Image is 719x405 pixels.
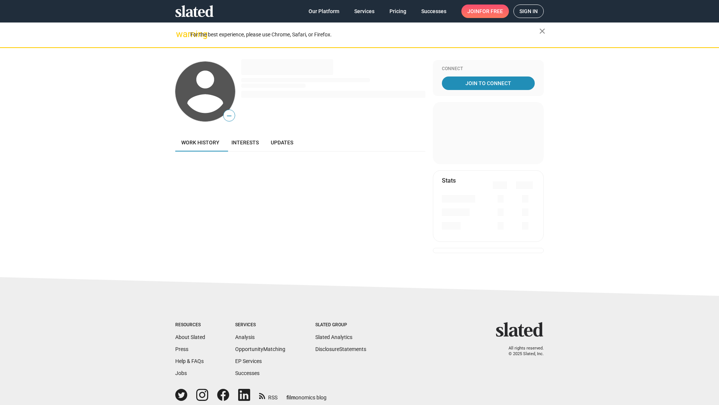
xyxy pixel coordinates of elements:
span: Pricing [389,4,406,18]
span: film [286,394,295,400]
a: Jobs [175,370,187,376]
a: Our Platform [303,4,345,18]
span: Work history [181,139,219,145]
span: Updates [271,139,293,145]
span: Our Platform [309,4,339,18]
div: Slated Group [315,322,366,328]
mat-icon: warning [176,30,185,39]
div: Resources [175,322,205,328]
span: Join [467,4,503,18]
a: Press [175,346,188,352]
a: Pricing [383,4,412,18]
a: OpportunityMatching [235,346,285,352]
a: DisclosureStatements [315,346,366,352]
span: Sign in [519,5,538,18]
mat-icon: close [538,27,547,36]
a: filmonomics blog [286,388,327,401]
span: Services [354,4,374,18]
span: Join To Connect [443,76,533,90]
a: Updates [265,133,299,151]
a: RSS [259,390,277,401]
p: All rights reserved. © 2025 Slated, Inc. [501,346,544,357]
a: About Slated [175,334,205,340]
a: Join To Connect [442,76,535,90]
mat-card-title: Stats [442,177,456,184]
span: Successes [421,4,446,18]
a: Successes [415,4,452,18]
a: Sign in [513,4,544,18]
a: Services [348,4,380,18]
a: EP Services [235,358,262,364]
a: Work history [175,133,225,151]
a: Slated Analytics [315,334,352,340]
a: Interests [225,133,265,151]
div: For the best experience, please use Chrome, Safari, or Firefox. [190,30,539,40]
a: Successes [235,370,260,376]
span: — [224,111,235,121]
span: Interests [231,139,259,145]
div: Connect [442,66,535,72]
a: Analysis [235,334,255,340]
a: Joinfor free [461,4,509,18]
span: for free [479,4,503,18]
div: Services [235,322,285,328]
a: Help & FAQs [175,358,204,364]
